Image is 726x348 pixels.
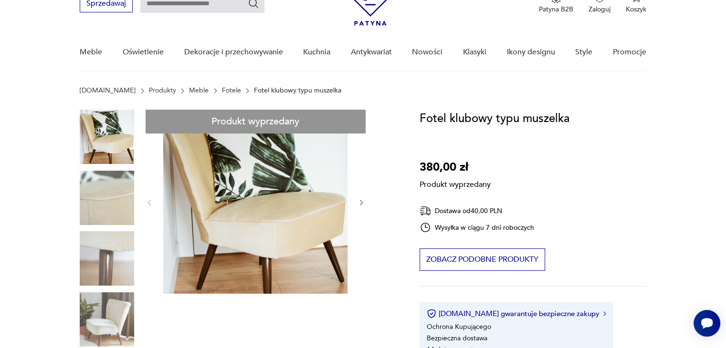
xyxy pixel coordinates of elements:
[351,34,392,71] a: Antykwariat
[222,87,241,94] a: Fotele
[420,222,534,233] div: Wysyłka w ciągu 7 dni roboczych
[412,34,442,71] a: Nowości
[303,34,330,71] a: Kuchnia
[575,34,592,71] a: Style
[420,176,491,190] p: Produkt wyprzedany
[189,87,209,94] a: Meble
[427,334,487,343] li: Bezpieczna dostawa
[420,205,431,217] img: Ikona dostawy
[427,309,436,318] img: Ikona certyfikatu
[506,34,555,71] a: Ikony designu
[626,5,646,14] p: Koszyk
[420,158,491,176] p: 380,00 zł
[80,87,136,94] a: [DOMAIN_NAME]
[427,309,606,318] button: [DOMAIN_NAME] gwarantuje bezpieczne zakupy
[603,311,606,316] img: Ikona strzałki w prawo
[427,322,491,331] li: Ochrona Kupującego
[589,5,610,14] p: Zaloguj
[694,310,720,337] iframe: Smartsupp widget button
[420,110,569,128] h1: Fotel klubowy typu muszelka
[80,1,133,8] a: Sprzedawaj
[613,34,646,71] a: Promocje
[149,87,176,94] a: Produkty
[80,34,102,71] a: Meble
[420,248,545,271] button: Zobacz podobne produkty
[539,5,573,14] p: Patyna B2B
[123,34,164,71] a: Oświetlenie
[420,205,534,217] div: Dostawa od 40,00 PLN
[463,34,486,71] a: Klasyki
[184,34,283,71] a: Dekoracje i przechowywanie
[254,87,341,94] p: Fotel klubowy typu muszelka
